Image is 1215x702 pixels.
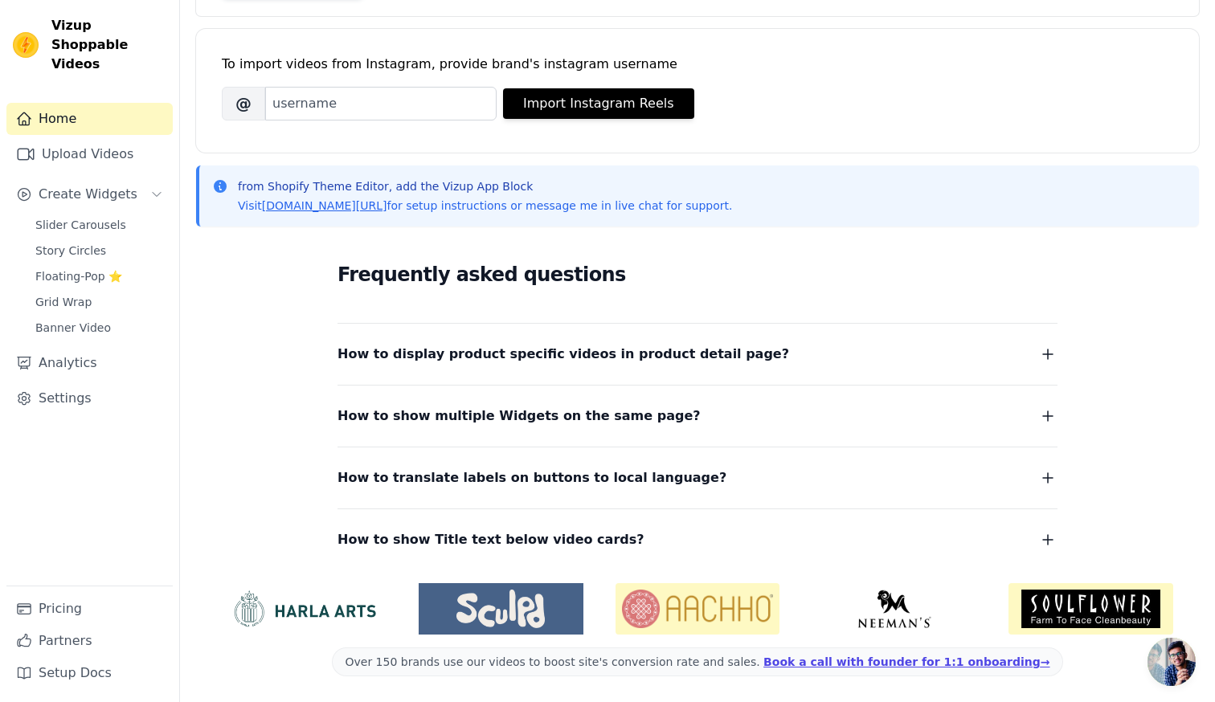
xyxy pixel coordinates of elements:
[26,291,173,313] a: Grid Wrap
[26,239,173,262] a: Story Circles
[262,199,387,212] a: [DOMAIN_NAME][URL]
[337,529,1057,551] button: How to show Title text below video cards?
[812,590,976,628] img: Neeman's
[222,590,387,628] img: HarlaArts
[503,88,694,119] button: Import Instagram Reels
[35,268,122,284] span: Floating-Pop ⭐
[337,343,789,365] span: How to display product specific videos in product detail page?
[35,294,92,310] span: Grid Wrap
[763,655,1049,668] a: Book a call with founder for 1:1 onboarding
[238,178,732,194] p: from Shopify Theme Editor, add the Vizup App Block
[337,405,701,427] span: How to show multiple Widgets on the same page?
[6,103,173,135] a: Home
[337,467,1057,489] button: How to translate labels on buttons to local language?
[26,214,173,236] a: Slider Carousels
[13,32,39,58] img: Vizup
[6,657,173,689] a: Setup Docs
[35,217,126,233] span: Slider Carousels
[222,87,265,120] span: @
[6,382,173,414] a: Settings
[6,625,173,657] a: Partners
[337,529,644,551] span: How to show Title text below video cards?
[6,138,173,170] a: Upload Videos
[39,185,137,204] span: Create Widgets
[337,405,1057,427] button: How to show multiple Widgets on the same page?
[6,178,173,210] button: Create Widgets
[337,467,726,489] span: How to translate labels on buttons to local language?
[1008,583,1173,635] img: Soulflower
[51,16,166,74] span: Vizup Shoppable Videos
[265,87,497,120] input: username
[6,593,173,625] a: Pricing
[1147,638,1196,686] a: 开放式聊天
[35,243,106,259] span: Story Circles
[419,590,583,628] img: Sculpd US
[35,320,111,336] span: Banner Video
[222,55,1173,74] div: To import videos from Instagram, provide brand's instagram username
[616,583,780,635] img: Aachho
[337,343,1057,365] button: How to display product specific videos in product detail page?
[26,316,173,339] a: Banner Video
[6,347,173,379] a: Analytics
[26,265,173,288] a: Floating-Pop ⭐
[337,259,1057,291] h2: Frequently asked questions
[238,198,732,214] p: Visit for setup instructions or message me in live chat for support.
